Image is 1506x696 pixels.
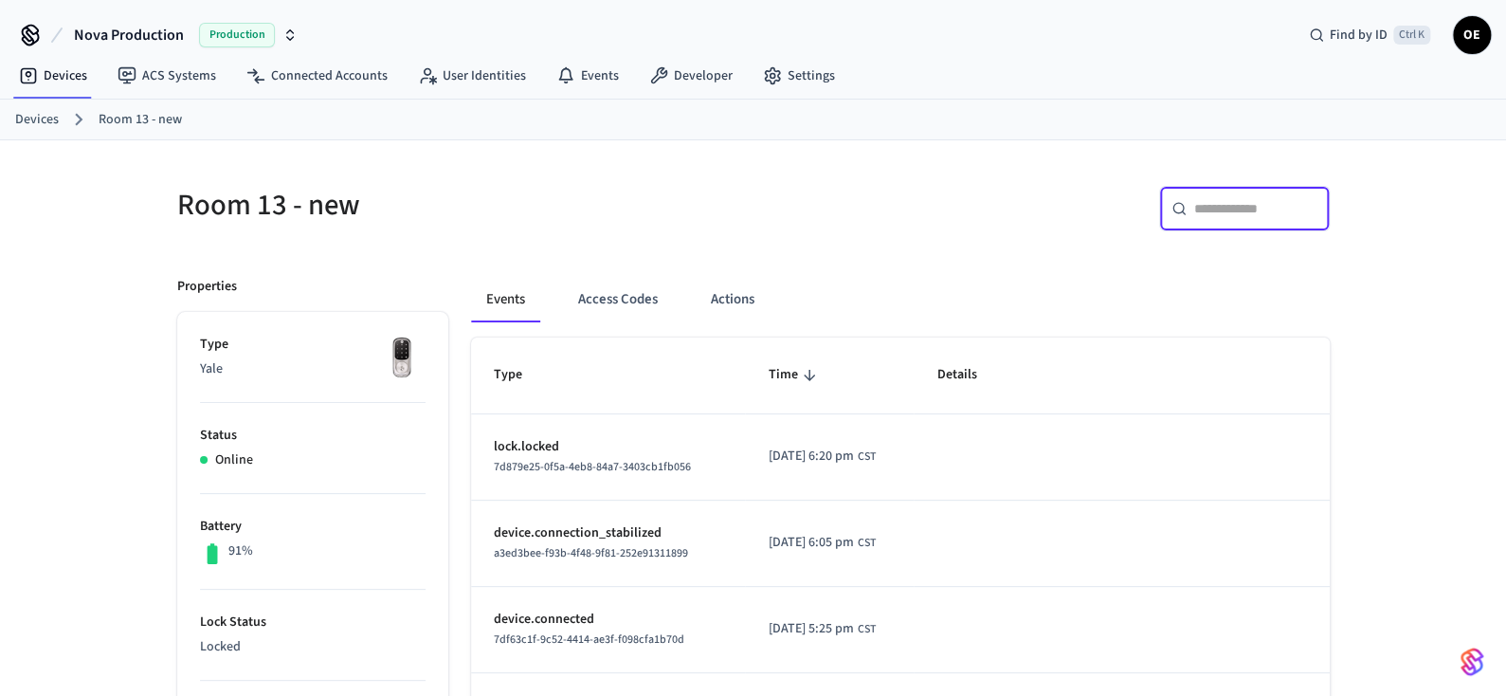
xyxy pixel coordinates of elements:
[494,545,688,561] span: a3ed3bee-f93b-4f48-9f81-252e91311899
[748,59,850,93] a: Settings
[494,459,691,475] span: 7d879e25-0f5a-4eb8-84a7-3403cb1fb056
[696,277,770,322] button: Actions
[1294,18,1445,52] div: Find by IDCtrl K
[563,277,673,322] button: Access Codes
[200,637,426,657] p: Locked
[200,517,426,537] p: Battery
[1453,16,1491,54] button: OE
[200,335,426,355] p: Type
[177,277,237,297] p: Properties
[200,426,426,446] p: Status
[857,535,875,552] span: CST
[199,23,275,47] span: Production
[215,450,253,470] p: Online
[200,613,426,632] p: Lock Status
[494,632,684,648] span: 7df63c1f-9c52-4414-ae3f-f098cfa1b70d
[1330,26,1388,45] span: Find by ID
[1393,26,1430,45] span: Ctrl K
[936,360,1001,390] span: Details
[768,619,853,639] span: [DATE] 5:25 pm
[634,59,748,93] a: Developer
[1461,647,1483,677] img: SeamLogoGradient.69752ec5.svg
[768,447,875,467] div: Asia/Shanghai
[99,110,182,130] a: Room 13 - new
[177,186,742,225] h5: Room 13 - new
[74,24,184,46] span: Nova Production
[471,277,540,322] button: Events
[471,277,1330,322] div: ant example
[231,59,403,93] a: Connected Accounts
[768,533,853,553] span: [DATE] 6:05 pm
[1455,18,1489,52] span: OE
[494,437,723,457] p: lock.locked
[378,335,426,382] img: Yale Assure Touchscreen Wifi Smart Lock, Satin Nickel, Front
[15,110,59,130] a: Devices
[494,610,723,630] p: device.connected
[4,59,102,93] a: Devices
[494,523,723,543] p: device.connection_stabilized
[403,59,541,93] a: User Identities
[768,533,875,553] div: Asia/Shanghai
[768,360,822,390] span: Time
[768,447,853,467] span: [DATE] 6:20 pm
[857,621,875,638] span: CST
[768,619,875,639] div: Asia/Shanghai
[857,449,875,466] span: CST
[228,541,253,561] p: 91%
[494,360,547,390] span: Type
[541,59,634,93] a: Events
[200,359,426,379] p: Yale
[102,59,231,93] a: ACS Systems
